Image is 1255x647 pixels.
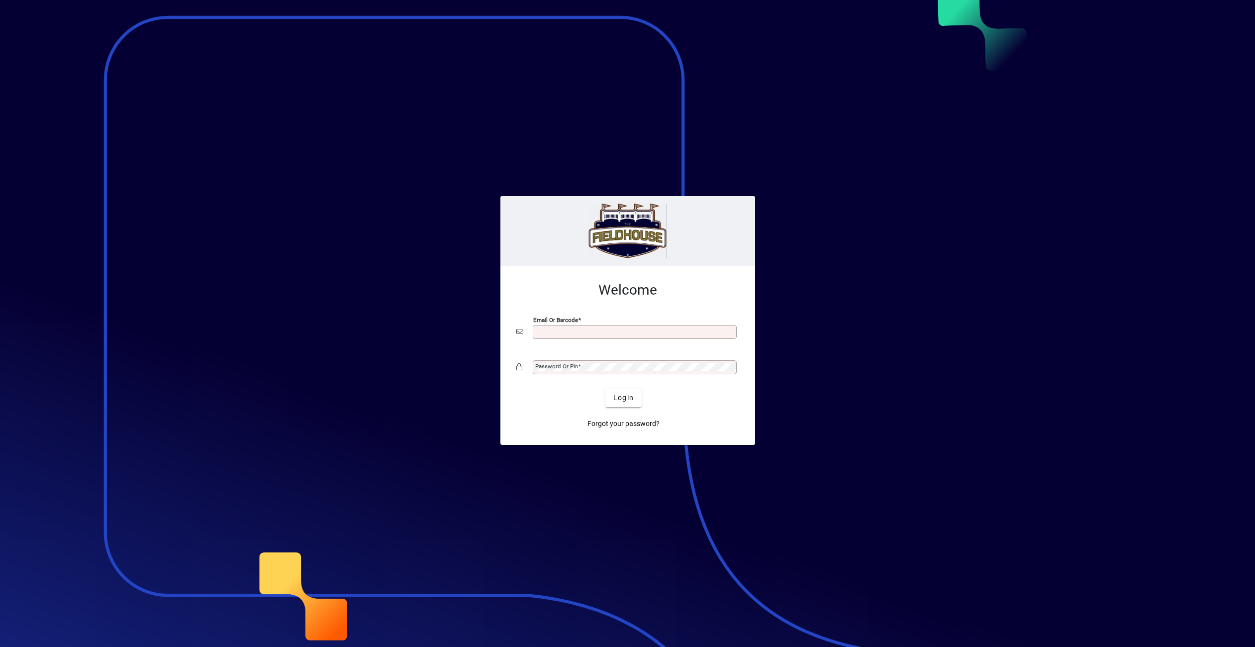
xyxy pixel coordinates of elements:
button: Login [605,389,642,407]
a: Forgot your password? [583,415,664,433]
mat-label: Password or Pin [535,363,578,370]
span: Forgot your password? [587,419,660,429]
h2: Welcome [516,282,739,299]
span: Login [613,393,634,403]
mat-label: Email or Barcode [533,316,578,323]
